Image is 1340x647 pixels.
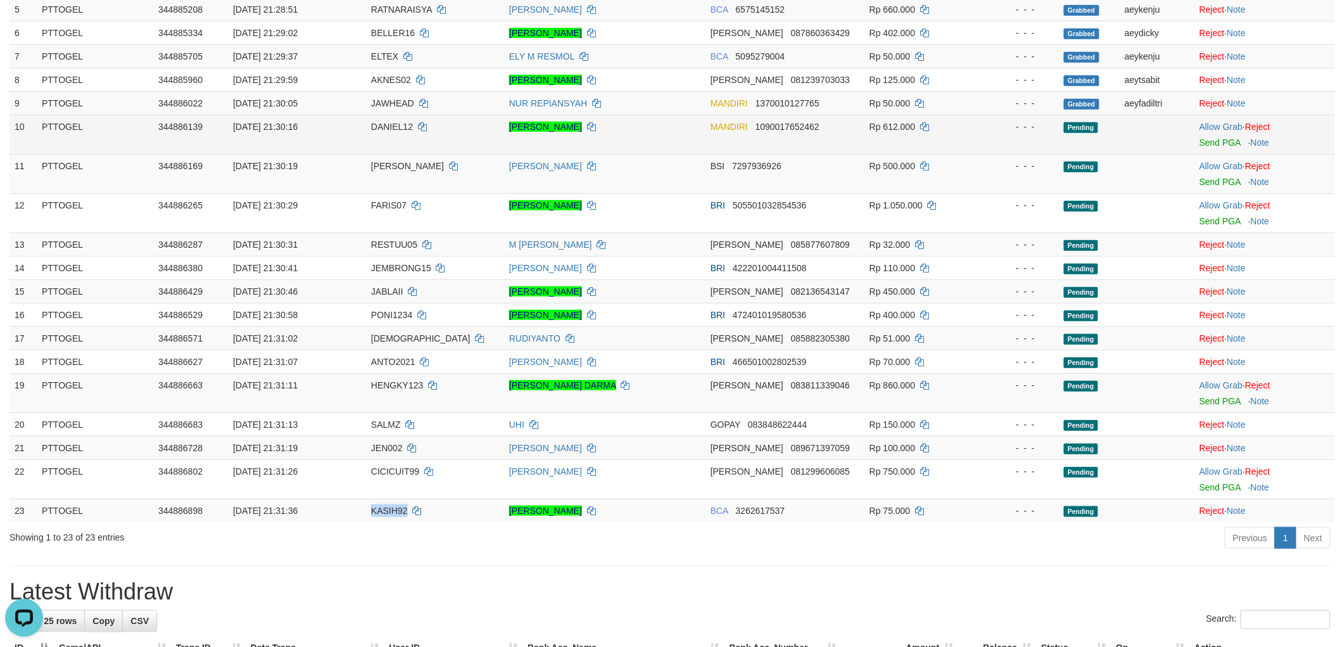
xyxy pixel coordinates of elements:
[509,310,582,320] a: [PERSON_NAME]
[1064,75,1099,86] span: Grabbed
[158,122,203,132] span: 344886139
[371,28,415,38] span: BELLER16
[1064,201,1098,212] span: Pending
[711,357,725,367] span: BRI
[711,443,783,453] span: [PERSON_NAME]
[1227,240,1246,250] a: Note
[1227,75,1246,85] a: Note
[233,240,298,250] span: [DATE] 21:30:31
[1194,350,1335,373] td: ·
[1120,68,1194,91] td: aeytsabit
[733,200,807,210] span: Copy 505501032854536 to clipboard
[1199,4,1225,15] a: Reject
[986,238,1054,251] div: - - -
[755,122,819,132] span: Copy 1090017652462 to clipboard
[509,4,582,15] a: [PERSON_NAME]
[9,326,37,350] td: 17
[1199,466,1245,477] span: ·
[986,465,1054,478] div: - - -
[869,98,911,108] span: Rp 50.000
[1245,380,1270,390] a: Reject
[1194,303,1335,326] td: ·
[1227,263,1246,273] a: Note
[869,443,915,453] span: Rp 100.000
[158,263,203,273] span: 344886380
[711,28,783,38] span: [PERSON_NAME]
[1194,115,1335,154] td: ·
[371,4,432,15] span: RATNARAISYA
[1064,99,1099,110] span: Grabbed
[1199,482,1241,492] a: Send PGA
[37,68,153,91] td: PTTOGEL
[791,443,850,453] span: Copy 089671397059 to clipboard
[711,466,783,477] span: [PERSON_NAME]
[986,74,1054,86] div: - - -
[869,466,915,477] span: Rp 750.000
[1064,122,1098,133] span: Pending
[509,380,616,390] a: [PERSON_NAME] DARMA
[986,97,1054,110] div: - - -
[1199,263,1225,273] a: Reject
[1199,200,1245,210] span: ·
[1227,443,1246,453] a: Note
[869,357,911,367] span: Rp 70.000
[1194,44,1335,68] td: ·
[986,160,1054,172] div: - - -
[1245,161,1270,171] a: Reject
[9,436,37,459] td: 21
[1064,420,1098,431] span: Pending
[37,91,153,115] td: PTTOGEL
[869,51,911,61] span: Rp 50.000
[37,115,153,154] td: PTTOGEL
[1227,357,1246,367] a: Note
[37,350,153,373] td: PTTOGEL
[371,51,398,61] span: ELTEX
[84,610,123,632] a: Copy
[711,51,728,61] span: BCA
[1199,286,1225,297] a: Reject
[1241,610,1331,629] input: Search:
[791,75,850,85] span: Copy 081239703033 to clipboard
[37,459,153,499] td: PTTOGEL
[9,499,37,522] td: 23
[1227,51,1246,61] a: Note
[1194,373,1335,413] td: ·
[986,27,1054,39] div: - - -
[37,326,153,350] td: PTTOGEL
[509,28,582,38] a: [PERSON_NAME]
[869,28,915,38] span: Rp 402.000
[158,161,203,171] span: 344886169
[1194,21,1335,44] td: ·
[371,310,412,320] span: PONI1234
[371,380,423,390] span: HENGKY123
[869,4,915,15] span: Rp 660.000
[371,466,419,477] span: CICICUIT99
[986,285,1054,298] div: - - -
[9,193,37,233] td: 12
[371,506,408,516] span: KASIH92
[869,506,911,516] span: Rp 75.000
[1199,357,1225,367] a: Reject
[233,420,298,430] span: [DATE] 21:31:13
[1199,161,1242,171] a: Allow Grab
[711,98,748,108] span: MANDIRI
[1199,138,1241,148] a: Send PGA
[1199,310,1225,320] a: Reject
[791,380,850,390] span: Copy 083811339046 to clipboard
[233,161,298,171] span: [DATE] 21:30:19
[233,200,298,210] span: [DATE] 21:30:29
[9,233,37,256] td: 13
[233,122,298,132] span: [DATE] 21:30:16
[1199,122,1242,132] a: Allow Grab
[9,303,37,326] td: 16
[509,506,582,516] a: [PERSON_NAME]
[711,380,783,390] span: [PERSON_NAME]
[509,240,592,250] a: M [PERSON_NAME]
[233,28,298,38] span: [DATE] 21:29:02
[1199,216,1241,226] a: Send PGA
[869,161,915,171] span: Rp 500.000
[509,357,582,367] a: [PERSON_NAME]
[37,44,153,68] td: PTTOGEL
[1064,444,1098,454] span: Pending
[986,356,1054,368] div: - - -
